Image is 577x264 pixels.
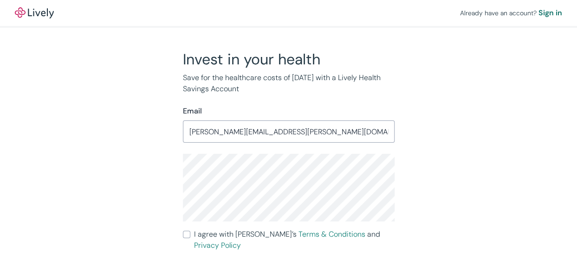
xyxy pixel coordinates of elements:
label: Email [183,106,202,117]
a: Terms & Conditions [298,229,365,239]
h2: Invest in your health [183,50,395,69]
a: LivelyLively [15,7,54,19]
span: I agree with [PERSON_NAME]’s and [194,229,395,251]
div: Already have an account? [460,7,562,19]
a: Privacy Policy [194,240,241,250]
img: Lively [15,7,54,19]
p: Save for the healthcare costs of [DATE] with a Lively Health Savings Account [183,72,395,94]
a: Sign in [538,7,562,19]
